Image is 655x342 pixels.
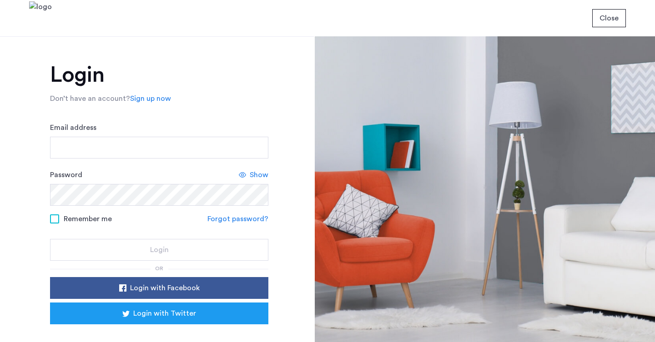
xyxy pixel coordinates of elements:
[130,93,171,104] a: Sign up now
[150,244,169,255] span: Login
[207,213,268,224] a: Forgot password?
[155,266,163,271] span: or
[50,302,268,324] button: button
[29,1,52,35] img: logo
[592,9,626,27] button: button
[50,169,82,180] label: Password
[50,95,130,102] span: Don’t have an account?
[50,277,268,299] button: button
[133,308,196,319] span: Login with Twitter
[600,13,619,24] span: Close
[50,122,96,133] label: Email address
[130,283,200,293] span: Login with Facebook
[250,169,268,180] span: Show
[50,239,268,261] button: button
[64,213,112,224] span: Remember me
[50,64,268,86] h1: Login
